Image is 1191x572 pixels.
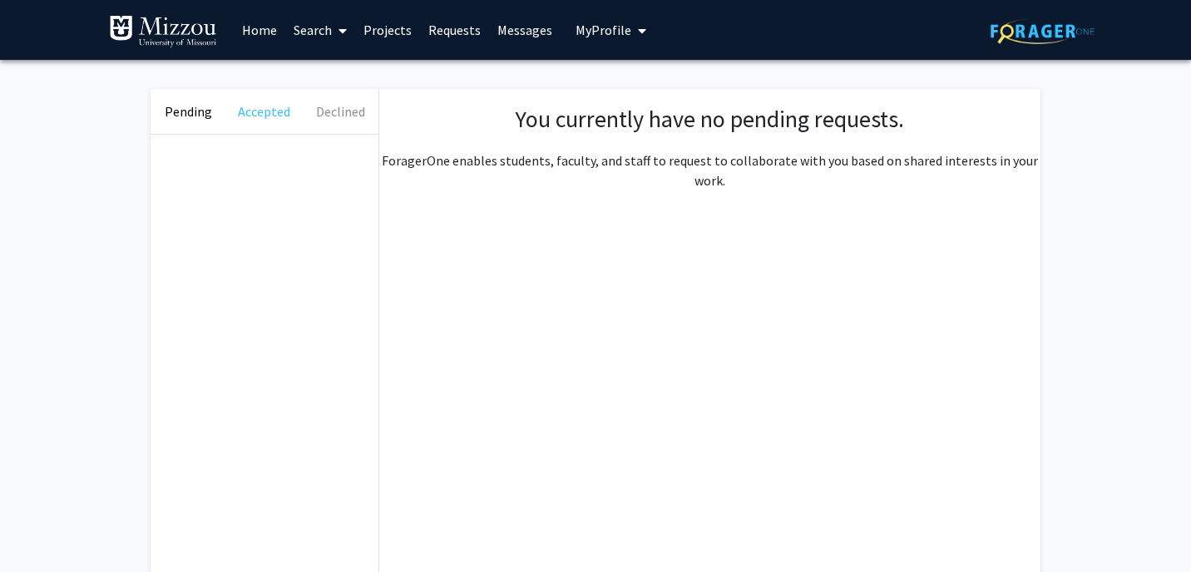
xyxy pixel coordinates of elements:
[489,1,561,59] a: Messages
[396,106,1024,134] h1: You currently have no pending requests.
[226,89,302,134] button: Accepted
[991,18,1095,44] img: ForagerOne Logo
[576,22,631,38] span: My Profile
[151,89,226,134] button: Pending
[379,150,1040,190] p: ForagerOne enables students, faculty, and staff to request to collaborate with you based on share...
[109,15,217,48] img: University of Missouri Logo
[285,1,355,59] a: Search
[420,1,489,59] a: Requests
[303,89,378,134] button: Declined
[12,497,71,560] iframe: Chat
[234,1,285,59] a: Home
[355,1,420,59] a: Projects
